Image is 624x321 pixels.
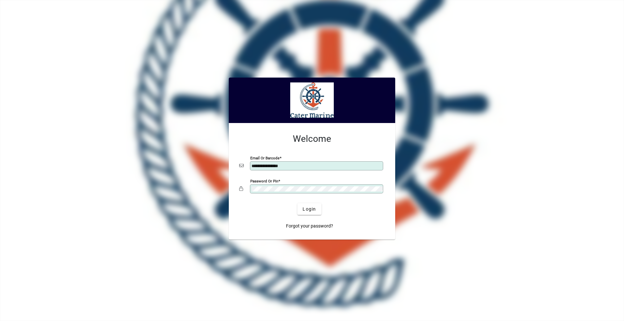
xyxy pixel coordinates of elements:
h2: Welcome [239,133,385,144]
mat-label: Email or Barcode [250,156,279,160]
a: Forgot your password? [283,220,336,232]
button: Login [297,203,321,215]
span: Forgot your password? [286,223,333,229]
mat-label: Password or Pin [250,179,278,183]
span: Login [303,206,316,213]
